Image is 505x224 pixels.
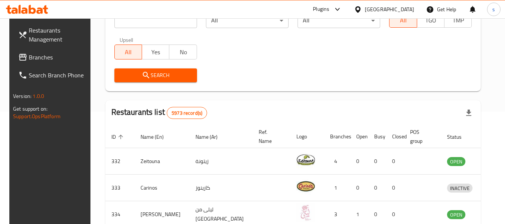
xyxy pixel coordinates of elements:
span: Name (En) [141,132,173,141]
button: Yes [142,45,169,59]
td: 0 [350,175,368,201]
button: All [389,13,417,28]
td: 0 [368,175,386,201]
div: Plugins [313,5,329,14]
span: Branches [29,53,88,62]
span: s [492,5,495,13]
td: 0 [368,148,386,175]
a: Restaurants Management [12,21,94,48]
span: All [118,47,139,58]
button: TGO [417,13,444,28]
td: 4 [324,148,350,175]
span: Status [447,132,471,141]
td: كارينوز [190,175,253,201]
a: Search Branch Phone [12,66,94,84]
span: INACTIVE [447,184,472,193]
span: 1.0.0 [33,91,44,101]
span: Version: [13,91,31,101]
span: OPEN [447,157,465,166]
h2: Restaurants list [111,107,207,119]
span: POS group [410,128,432,145]
button: No [169,45,197,59]
button: Search [114,68,197,82]
div: All [206,13,289,28]
div: [GEOGRAPHIC_DATA] [365,5,414,13]
td: 0 [386,148,404,175]
span: Name (Ar) [195,132,227,141]
span: Search Branch Phone [29,71,88,80]
div: All [298,13,380,28]
img: Carinos [296,177,315,196]
span: 5973 record(s) [167,110,207,117]
td: 1 [324,175,350,201]
th: Logo [290,125,324,148]
img: Leila Min Lebnan [296,203,315,222]
span: Ref. Name [259,128,281,145]
span: TGO [420,15,441,26]
td: Carinos [135,175,190,201]
th: Open [350,125,368,148]
button: All [114,45,142,59]
a: Branches [12,48,94,66]
span: Get support on: [13,104,47,114]
span: ID [111,132,126,141]
span: OPEN [447,211,465,219]
span: TMP [447,15,469,26]
td: 0 [386,175,404,201]
td: Zeitouna [135,148,190,175]
label: Upsell [120,37,133,42]
span: Yes [145,47,166,58]
th: Busy [368,125,386,148]
span: No [172,47,194,58]
span: Search [120,71,191,80]
div: Export file [460,104,478,122]
span: All [392,15,414,26]
th: Branches [324,125,350,148]
div: Total records count [167,107,207,119]
input: Search for restaurant name or ID.. [114,13,197,28]
a: Support.OpsPlatform [13,111,61,121]
span: Restaurants Management [29,26,88,44]
td: 332 [105,148,135,175]
td: 0 [350,148,368,175]
td: زيتونة [190,148,253,175]
button: TMP [444,13,472,28]
th: Closed [386,125,404,148]
img: Zeitouna [296,150,315,169]
div: OPEN [447,210,465,219]
td: 333 [105,175,135,201]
